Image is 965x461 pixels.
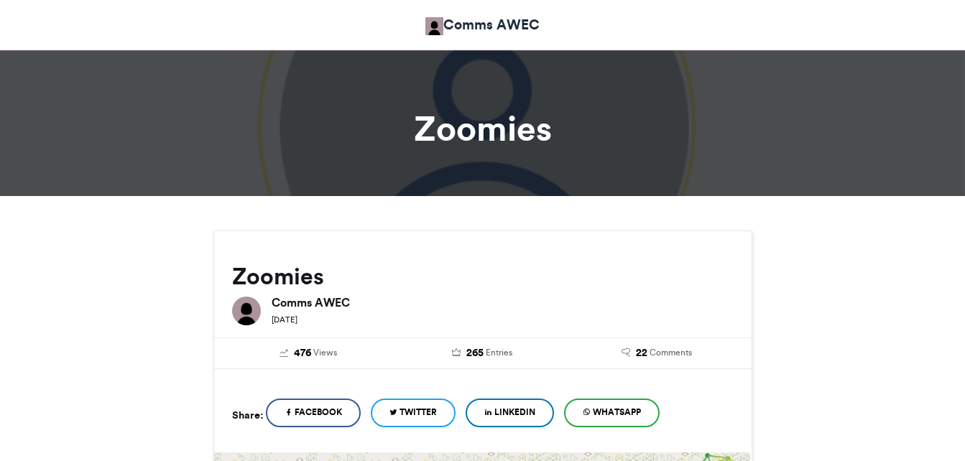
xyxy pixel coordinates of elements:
[371,399,456,427] a: Twitter
[494,406,535,419] span: LinkedIn
[425,14,540,35] a: Comms AWEC
[232,264,734,289] h2: Zoomies
[272,315,297,325] small: [DATE]
[466,399,554,427] a: LinkedIn
[232,297,261,325] img: Comms AWEC
[400,406,437,419] span: Twitter
[466,345,484,361] span: 265
[266,399,361,427] a: Facebook
[84,111,882,146] h1: Zoomies
[272,297,734,308] h6: Comms AWEC
[232,406,263,424] h5: Share:
[406,345,559,361] a: 265 Entries
[636,345,647,361] span: 22
[564,399,660,427] a: WhatsApp
[425,17,443,35] img: Comms AWEC
[593,406,641,419] span: WhatsApp
[295,406,342,419] span: Facebook
[232,345,385,361] a: 476 Views
[486,346,512,359] span: Entries
[313,346,337,359] span: Views
[650,346,692,359] span: Comments
[581,345,734,361] a: 22 Comments
[294,345,311,361] span: 476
